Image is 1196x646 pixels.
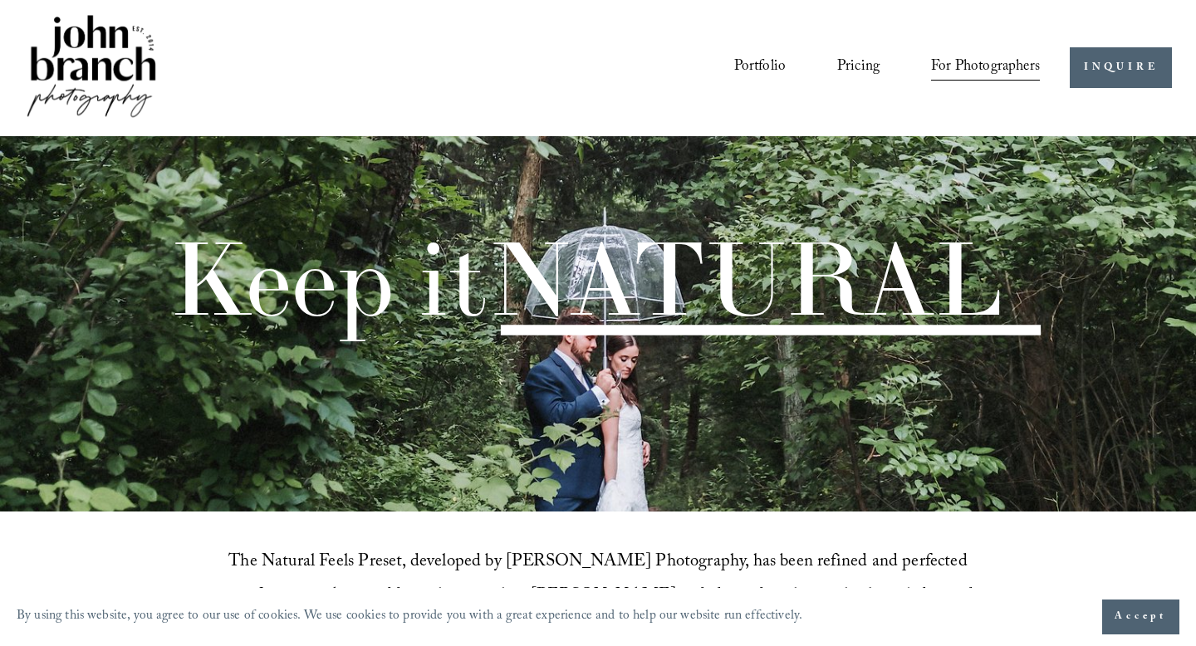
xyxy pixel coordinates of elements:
h1: Keep it [169,228,1002,330]
button: Accept [1102,600,1179,634]
a: folder dropdown [931,52,1040,84]
span: For Photographers [931,54,1040,82]
img: John Branch IV Photography [24,12,159,124]
span: Accept [1115,609,1167,625]
span: The Natural Feels Preset, developed by [PERSON_NAME] Photography, has been refined and perfected ... [222,548,978,646]
a: Portfolio [734,52,787,84]
span: NATURAL [488,214,1002,343]
a: Pricing [837,52,880,84]
a: INQUIRE [1070,47,1172,88]
p: By using this website, you agree to our use of cookies. We use cookies to provide you with a grea... [17,604,802,630]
